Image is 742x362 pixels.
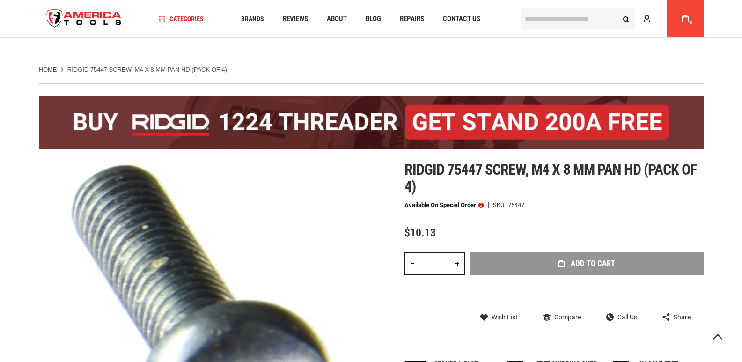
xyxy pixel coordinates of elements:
span: Reviews [283,15,308,22]
a: Reviews [279,13,312,25]
span: Categories [159,15,204,22]
a: About [323,13,351,25]
a: store logo [39,1,130,37]
span: Call Us [617,314,637,320]
a: Call Us [606,313,637,321]
span: Ridgid 75447 screw, m4 x 8 mm pan hd (pack of 4) [404,161,697,195]
span: 0 [690,20,693,25]
span: Blog [366,15,381,22]
img: America Tools [39,1,130,37]
a: Brands [237,13,268,25]
a: Contact Us [439,13,485,25]
span: Brands [241,15,264,22]
span: Wish List [492,314,518,320]
strong: SKU [493,202,508,208]
span: $10.13 [404,226,436,239]
span: Share [674,314,691,320]
div: 75447 [508,202,524,208]
span: About [327,15,347,22]
span: Repairs [400,15,424,22]
a: Compare [543,313,581,321]
img: BOGO: Buy the RIDGID® 1224 Threader (26092), get the 92467 200A Stand FREE! [39,96,704,149]
a: Categories [154,13,208,25]
a: Wish List [480,313,518,321]
button: Search [617,10,635,28]
p: Available on Special Order [404,202,484,208]
strong: RIDGID 75447 SCREW, M4 X 8 MM PAN HD (PACK OF 4) [67,66,227,73]
a: Home [39,66,57,74]
span: Contact Us [443,15,480,22]
a: Blog [361,13,385,25]
span: Compare [554,314,581,320]
a: Repairs [396,13,428,25]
